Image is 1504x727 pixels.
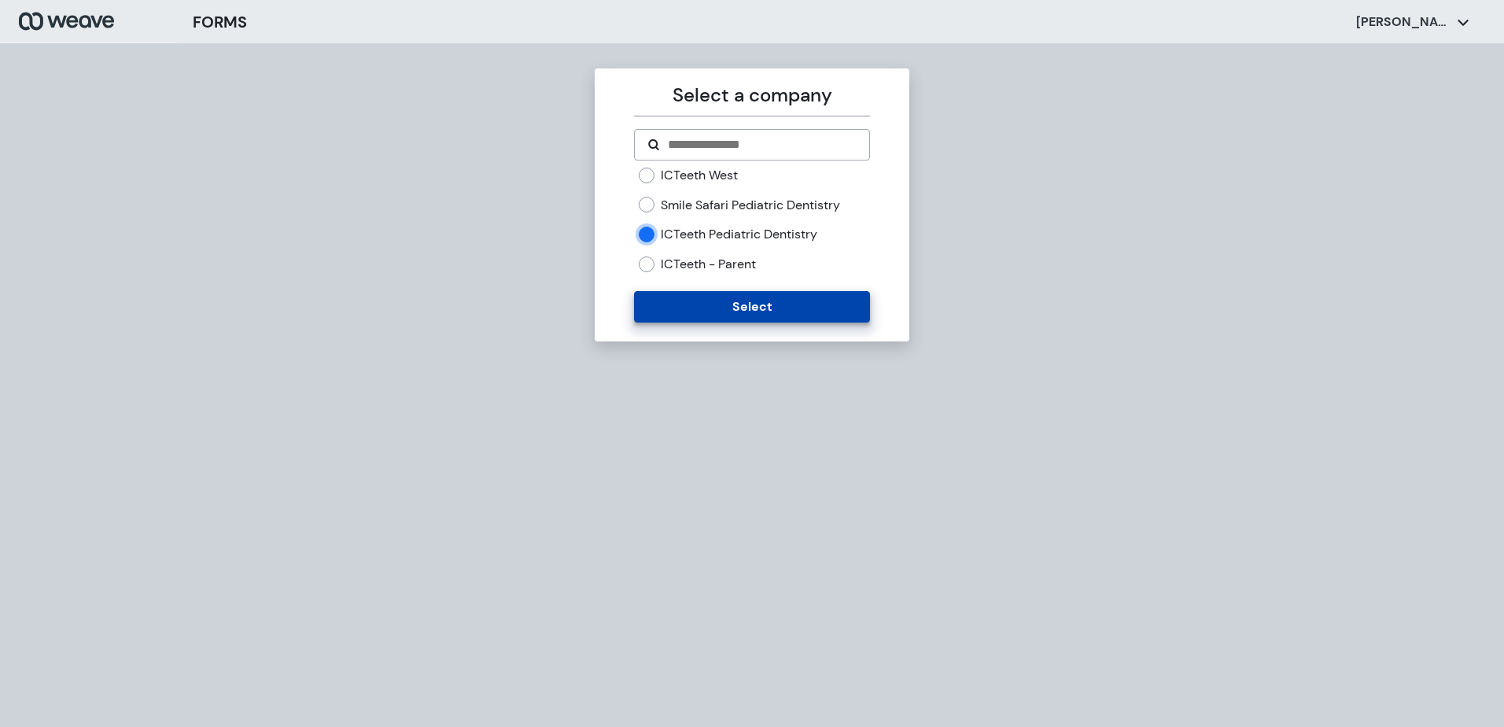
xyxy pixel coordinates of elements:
[661,197,840,214] label: Smile Safari Pediatric Dentistry
[661,226,817,243] label: ICTeeth Pediatric Dentistry
[193,10,247,34] h3: FORMS
[634,81,869,109] p: Select a company
[661,256,756,273] label: ICTeeth - Parent
[634,291,869,323] button: Select
[661,167,738,184] label: ICTeeth West
[1356,13,1451,31] p: [PERSON_NAME]
[666,135,856,154] input: Search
